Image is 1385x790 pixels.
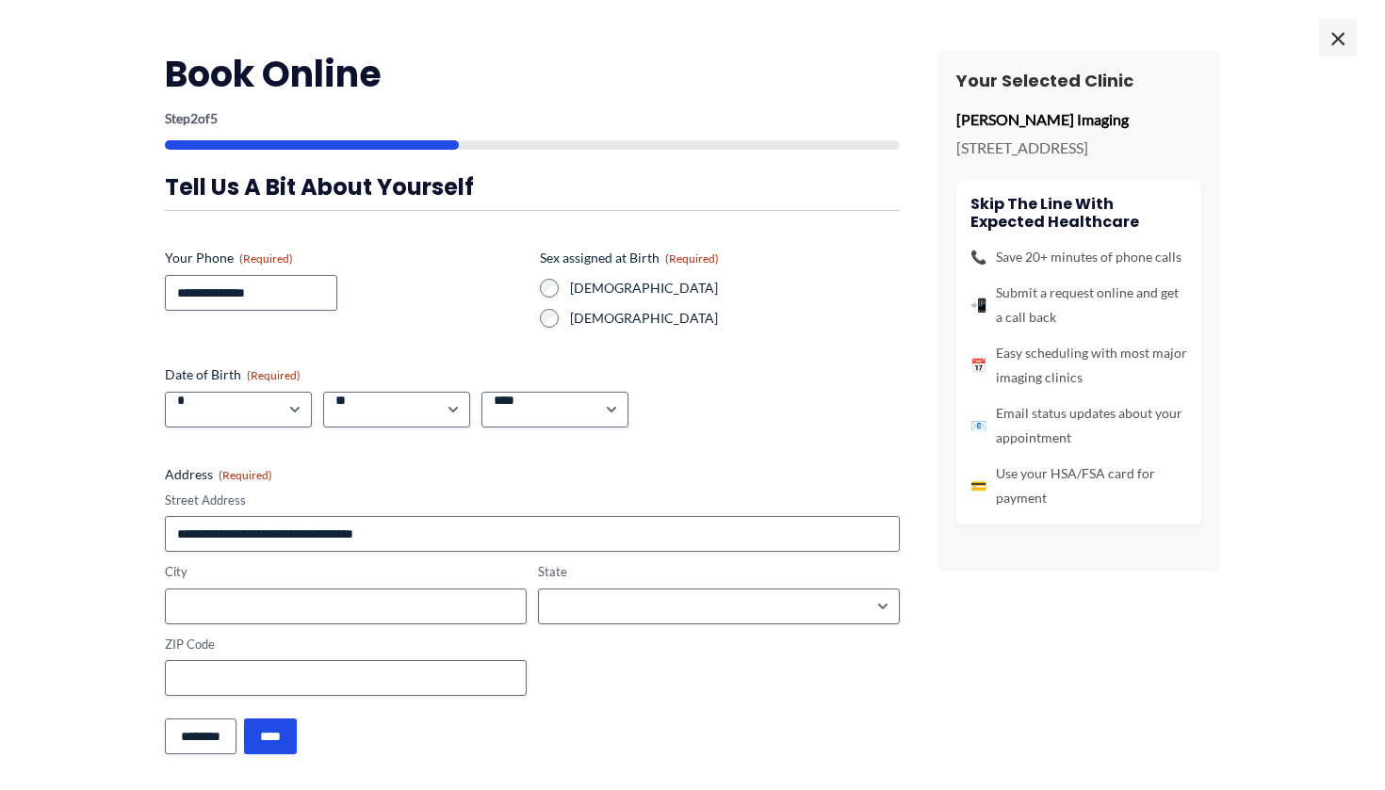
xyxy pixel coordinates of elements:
[247,368,301,382] span: (Required)
[210,110,218,126] span: 5
[956,134,1201,162] p: [STREET_ADDRESS]
[538,563,900,581] label: State
[970,293,986,317] span: 📲
[570,279,900,298] label: [DEMOGRAPHIC_DATA]
[970,341,1187,390] li: Easy scheduling with most major imaging clinics
[219,468,272,482] span: (Required)
[239,251,293,266] span: (Required)
[165,249,525,267] label: Your Phone
[165,563,527,581] label: City
[540,249,719,267] legend: Sex assigned at Birth
[970,461,1187,510] li: Use your HSA/FSA card for payment
[165,636,527,653] label: ZIP Code
[165,112,900,125] p: Step of
[165,492,900,509] label: Street Address
[970,401,1187,450] li: Email status updates about your appointment
[665,251,719,266] span: (Required)
[165,465,272,484] legend: Address
[970,195,1187,231] h4: Skip the line with Expected Healthcare
[956,70,1201,91] h3: Your Selected Clinic
[165,365,301,384] legend: Date of Birth
[970,353,986,378] span: 📅
[970,245,1187,269] li: Save 20+ minutes of phone calls
[956,105,1201,134] p: [PERSON_NAME] Imaging
[970,474,986,498] span: 💳
[970,245,986,269] span: 📞
[1319,19,1357,56] span: ×
[970,281,1187,330] li: Submit a request online and get a call back
[165,51,900,97] h2: Book Online
[190,110,198,126] span: 2
[165,172,900,202] h3: Tell us a bit about yourself
[970,413,986,438] span: 📧
[570,309,900,328] label: [DEMOGRAPHIC_DATA]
